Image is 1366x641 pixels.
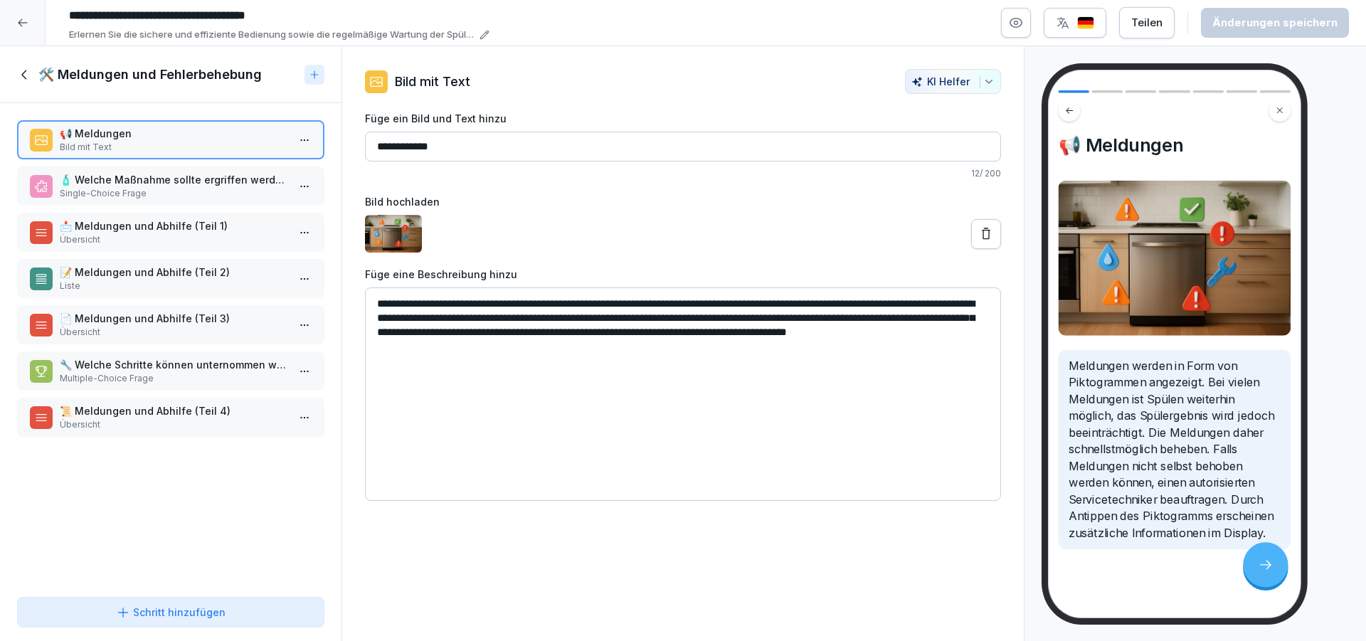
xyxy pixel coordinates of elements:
p: 📩 Meldungen und Abhilfe (Teil 1) [60,218,287,233]
button: KI Helfer [905,69,1001,94]
div: Teilen [1131,15,1163,31]
div: 📝 Meldungen und Abhilfe (Teil 2)Liste [17,259,324,298]
p: Single-Choice Frage [60,187,287,200]
h4: 📢 Meldungen [1059,134,1291,157]
p: 🧴 Welche Maßnahme sollte ergriffen werden, wenn die Meldung 'Klarspülermangel' angezeigt wird? [60,172,287,187]
div: 🧴 Welche Maßnahme sollte ergriffen werden, wenn die Meldung 'Klarspülermangel' angezeigt wird?Sin... [17,166,324,206]
div: 🔧 Welche Schritte können unternommen werden, wenn sich das obere Spülfeld nicht dreht?Multiple-Ch... [17,351,324,391]
p: Multiple-Choice Frage [60,372,287,385]
img: de.svg [1077,16,1094,30]
label: Füge eine Beschreibung hinzu [365,267,1001,282]
p: Bild mit Text [60,141,287,154]
button: Teilen [1119,7,1175,38]
div: 📢 MeldungenBild mit Text [17,120,324,159]
div: 📜 Meldungen und Abhilfe (Teil 4)Übersicht [17,398,324,437]
div: Änderungen speichern [1212,15,1338,31]
p: 📄 Meldungen und Abhilfe (Teil 3) [60,311,287,326]
p: 📝 Meldungen und Abhilfe (Teil 2) [60,265,287,280]
img: Bild und Text Vorschau [1059,181,1291,336]
button: Schritt hinzufügen [17,597,324,627]
div: 📩 Meldungen und Abhilfe (Teil 1)Übersicht [17,213,324,252]
div: Schritt hinzufügen [116,605,226,620]
p: 🔧 Welche Schritte können unternommen werden, wenn sich das obere Spülfeld nicht dreht? [60,357,287,372]
p: Liste [60,280,287,292]
p: Bild mit Text [395,72,470,91]
label: Füge ein Bild und Text hinzu [365,111,1001,126]
div: KI Helfer [911,75,995,88]
p: 12 / 200 [365,167,1001,180]
h1: 🛠️ Meldungen und Fehlerbehebung [38,66,262,83]
label: Bild hochladen [365,194,1001,209]
p: Meldungen werden in Form von Piktogrammen angezeigt. Bei vielen Meldungen ist Spülen weiterhin mö... [1069,357,1281,541]
p: Erlernen Sie die sichere und effiziente Bedienung sowie die regelmäßige Wartung der Spülmaschine.... [69,28,475,42]
p: Übersicht [60,418,287,431]
p: Übersicht [60,233,287,246]
button: Änderungen speichern [1201,8,1349,38]
img: u7mtk3scq9urtiyoqpaksnkk.png [365,215,422,253]
p: Übersicht [60,326,287,339]
div: 📄 Meldungen und Abhilfe (Teil 3)Übersicht [17,305,324,344]
p: 📜 Meldungen und Abhilfe (Teil 4) [60,403,287,418]
p: 📢 Meldungen [60,126,287,141]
